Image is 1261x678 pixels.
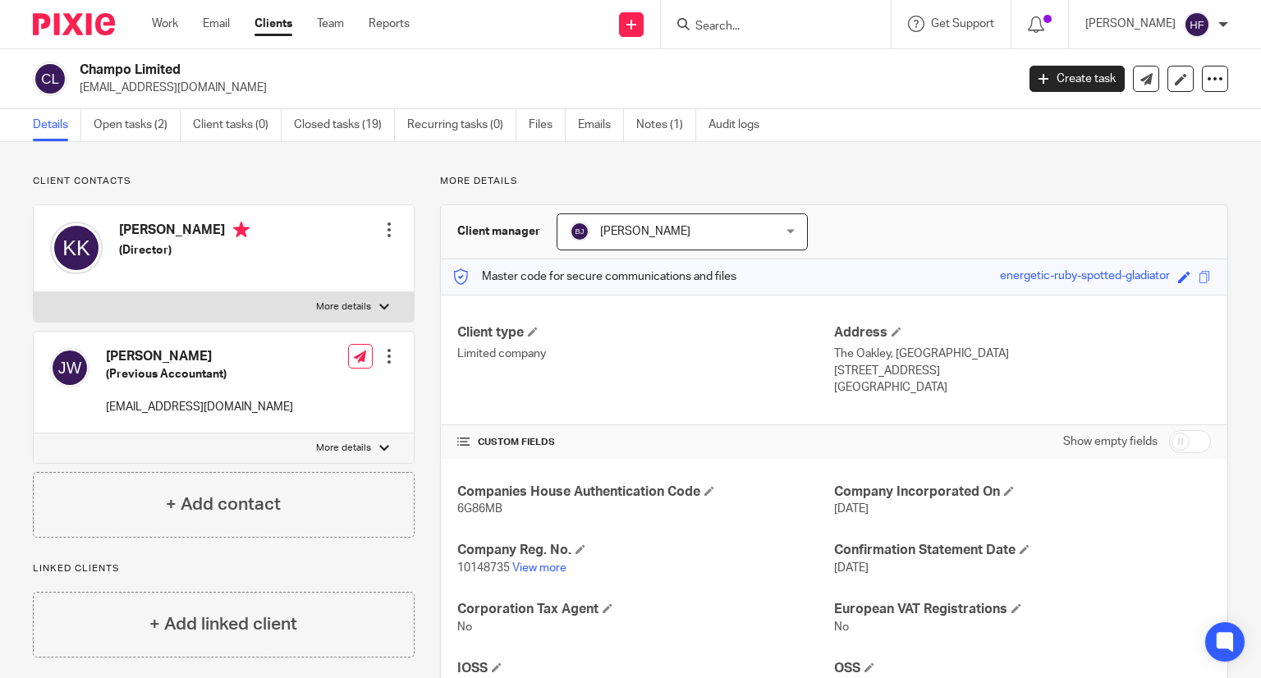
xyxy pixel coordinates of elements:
img: Pixie [33,13,115,35]
span: No [457,621,472,633]
p: [PERSON_NAME] [1085,16,1176,32]
p: Limited company [457,346,834,362]
span: No [834,621,849,633]
h4: Company Reg. No. [457,542,834,559]
a: Closed tasks (19) [294,109,395,141]
p: [GEOGRAPHIC_DATA] [834,379,1211,396]
span: 6G86MB [457,503,502,515]
h5: (Director) [119,242,250,259]
p: Linked clients [33,562,415,575]
span: [DATE] [834,503,869,515]
a: Reports [369,16,410,32]
h4: Company Incorporated On [834,483,1211,501]
h4: Companies House Authentication Code [457,483,834,501]
h3: Client manager [457,223,540,240]
h5: (Previous Accountant) [106,366,293,383]
a: Audit logs [708,109,772,141]
a: Email [203,16,230,32]
div: energetic-ruby-spotted-gladiator [1000,268,1170,286]
h4: + Add linked client [149,612,297,637]
h4: OSS [834,660,1211,677]
a: Recurring tasks (0) [407,109,516,141]
h4: [PERSON_NAME] [119,222,250,242]
p: More details [316,300,371,314]
p: More details [316,442,371,455]
span: [PERSON_NAME] [600,226,690,237]
h4: IOSS [457,660,834,677]
span: [DATE] [834,562,869,574]
p: The Oakley, [GEOGRAPHIC_DATA] [834,346,1211,362]
p: [EMAIL_ADDRESS][DOMAIN_NAME] [80,80,1005,96]
i: Primary [233,222,250,238]
img: svg%3E [1184,11,1210,38]
a: Clients [254,16,292,32]
h4: European VAT Registrations [834,601,1211,618]
img: svg%3E [33,62,67,96]
p: Master code for secure communications and files [453,268,736,285]
img: svg%3E [570,222,589,241]
label: Show empty fields [1063,433,1158,450]
a: Files [529,109,566,141]
a: Notes (1) [636,109,696,141]
a: Team [317,16,344,32]
a: Open tasks (2) [94,109,181,141]
span: Get Support [931,18,994,30]
h4: Client type [457,324,834,341]
input: Search [694,20,841,34]
span: 10148735 [457,562,510,574]
a: View more [512,562,566,574]
p: [STREET_ADDRESS] [834,363,1211,379]
h4: Corporation Tax Agent [457,601,834,618]
h4: Address [834,324,1211,341]
h4: Confirmation Statement Date [834,542,1211,559]
p: More details [440,175,1228,188]
a: Client tasks (0) [193,109,282,141]
a: Create task [1029,66,1125,92]
a: Details [33,109,81,141]
img: svg%3E [50,222,103,274]
p: [EMAIL_ADDRESS][DOMAIN_NAME] [106,399,293,415]
a: Emails [578,109,624,141]
img: svg%3E [50,348,89,387]
p: Client contacts [33,175,415,188]
h4: + Add contact [166,492,281,517]
h4: [PERSON_NAME] [106,348,293,365]
h4: CUSTOM FIELDS [457,436,834,449]
a: Work [152,16,178,32]
h2: Champo Limited [80,62,820,79]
